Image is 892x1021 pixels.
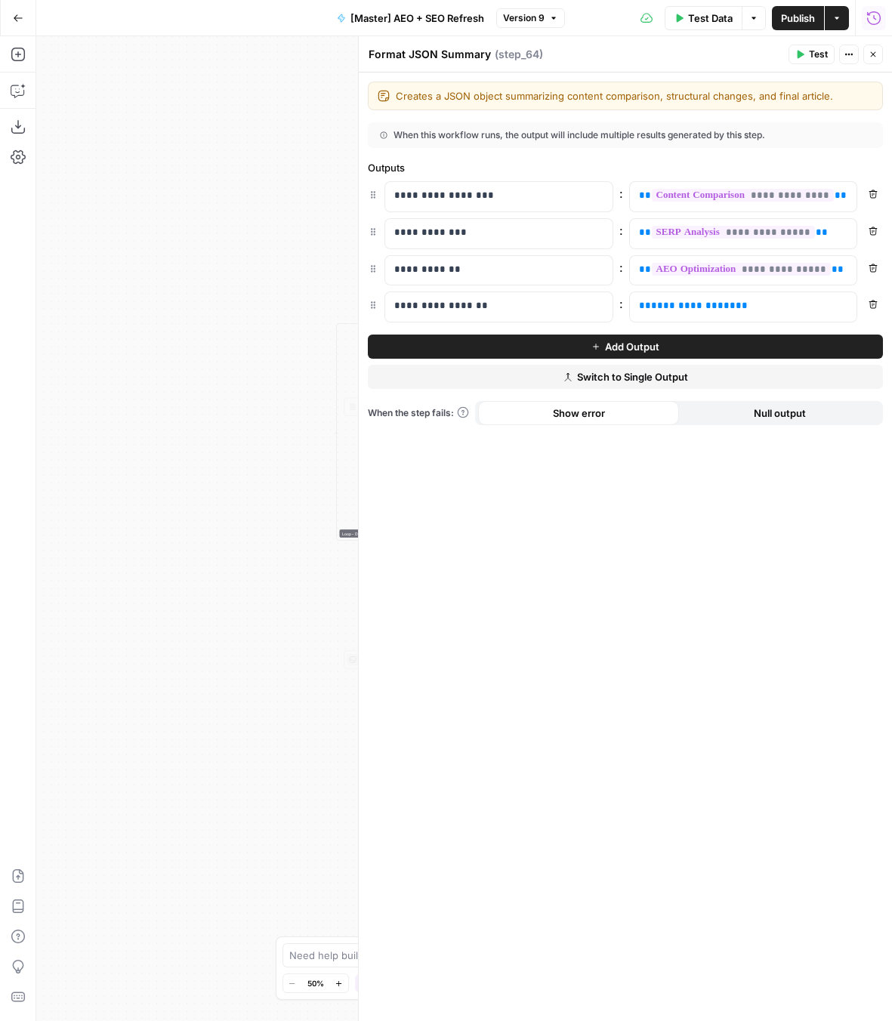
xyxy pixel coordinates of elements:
[369,47,491,62] textarea: Format JSON Summary
[380,128,818,142] div: When this workflow runs, the output will include multiple results generated by this step.
[396,88,873,103] textarea: Creates a JSON object summarizing content comparison, structural changes, and final article.
[553,406,605,421] span: Show error
[349,403,356,411] img: 62yuwf1kr9krw125ghy9mteuwaw4
[350,11,484,26] span: [Master] AEO + SEO Refresh
[495,47,543,62] span: ( step_64 )
[368,406,469,420] a: When the step fails:
[368,335,883,359] button: Add Output
[789,45,835,64] button: Test
[496,8,565,28] button: Version 9
[619,295,623,313] span: :
[577,369,688,384] span: Switch to Single Output
[328,6,493,30] button: [Master] AEO + SEO Refresh
[619,221,623,239] span: :
[344,651,461,669] div: Run Code · PythonBypass Citation ApplicationStep 175
[619,184,623,202] span: :
[688,11,733,26] span: Test Data
[344,398,461,416] div: Content ProcessingConvert PDF URL to TextStep 169
[605,339,659,354] span: Add Output
[619,258,623,276] span: :
[772,6,824,30] button: Publish
[368,160,883,175] div: Outputs
[368,365,883,389] button: Switch to Single Output
[307,977,324,989] span: 50%
[679,401,880,425] button: Null output
[665,6,742,30] button: Test Data
[781,11,815,26] span: Publish
[754,406,806,421] span: Null output
[503,11,545,25] span: Version 9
